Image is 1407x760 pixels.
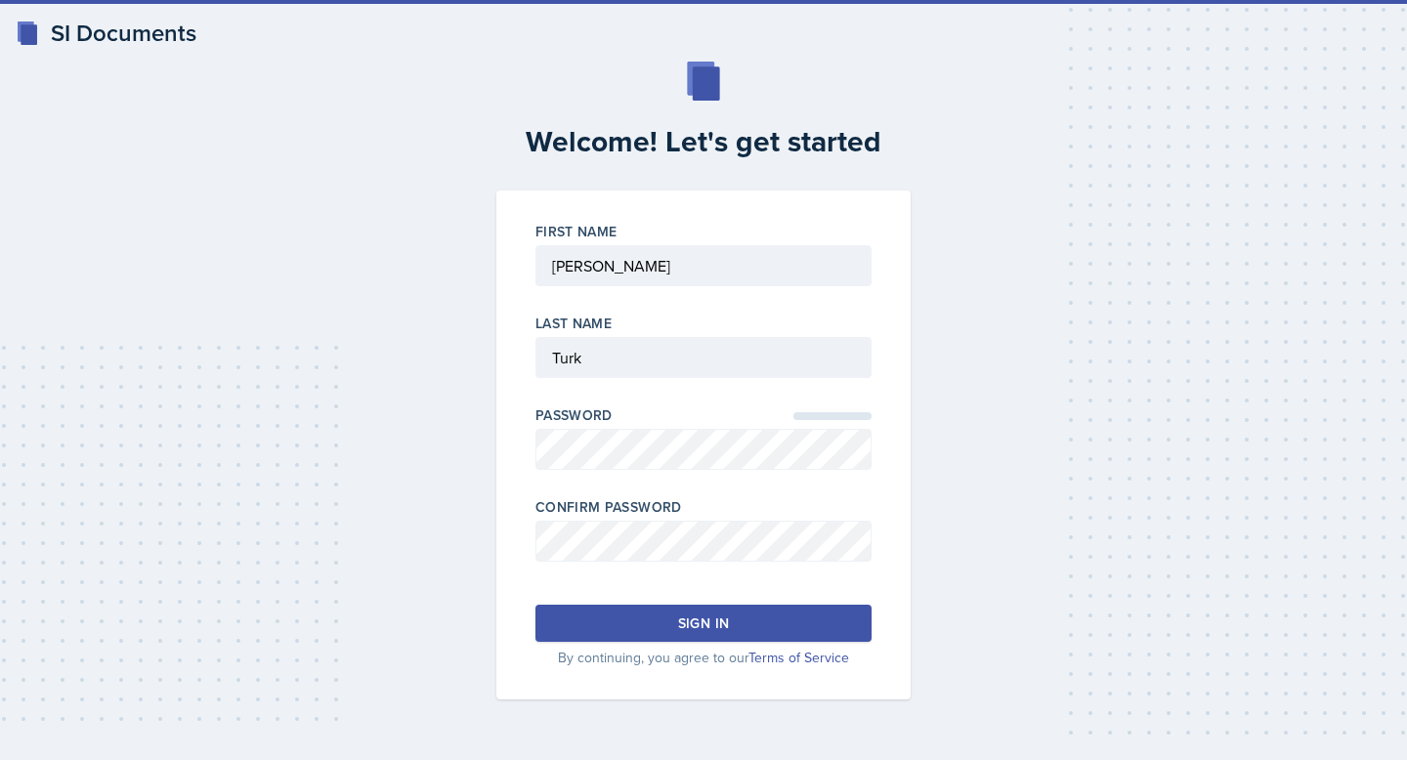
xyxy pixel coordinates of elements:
p: By continuing, you agree to our [535,648,872,668]
label: First Name [535,222,618,241]
button: Sign in [535,605,872,642]
label: Last Name [535,314,612,333]
div: Sign in [678,613,729,633]
h2: Welcome! Let's get started [485,124,922,159]
a: SI Documents [16,16,196,51]
label: Confirm Password [535,497,682,517]
input: Last Name [535,337,872,378]
input: First Name [535,245,872,286]
label: Password [535,405,613,425]
a: Terms of Service [748,648,849,667]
